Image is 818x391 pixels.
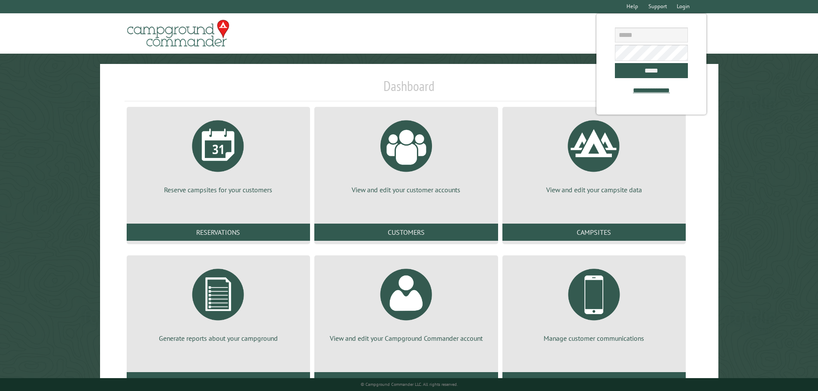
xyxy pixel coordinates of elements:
[127,372,310,389] a: Reports
[502,224,686,241] a: Campsites
[325,185,487,194] p: View and edit your customer accounts
[125,17,232,50] img: Campground Commander
[325,333,487,343] p: View and edit your Campground Commander account
[513,262,675,343] a: Manage customer communications
[137,262,300,343] a: Generate reports about your campground
[314,372,498,389] a: Account
[325,262,487,343] a: View and edit your Campground Commander account
[314,224,498,241] a: Customers
[502,372,686,389] a: Communications
[137,114,300,194] a: Reserve campsites for your customers
[361,382,458,387] small: © Campground Commander LLC. All rights reserved.
[137,333,300,343] p: Generate reports about your campground
[513,185,675,194] p: View and edit your campsite data
[125,78,694,101] h1: Dashboard
[325,114,487,194] a: View and edit your customer accounts
[513,333,675,343] p: Manage customer communications
[137,185,300,194] p: Reserve campsites for your customers
[513,114,675,194] a: View and edit your campsite data
[127,224,310,241] a: Reservations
